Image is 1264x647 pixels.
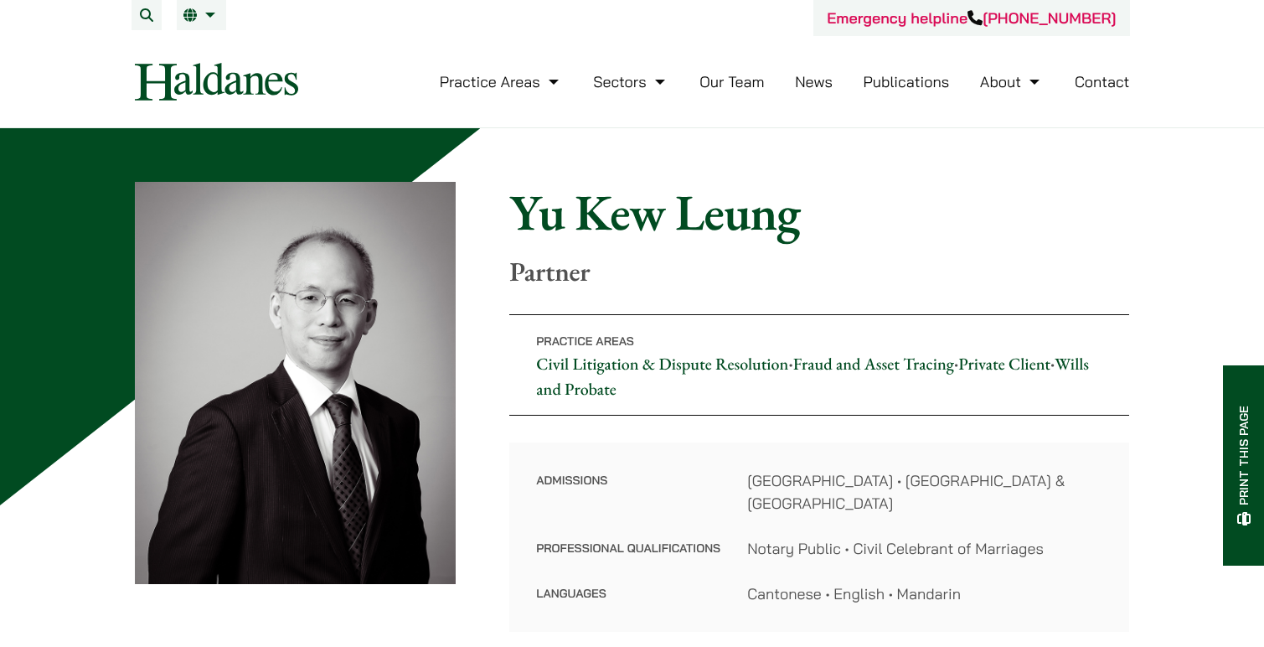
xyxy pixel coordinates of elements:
[509,182,1129,242] h1: Yu Kew Leung
[980,72,1044,91] a: About
[536,334,634,349] span: Practice Areas
[593,72,668,91] a: Sectors
[536,353,788,375] a: Civil Litigation & Dispute Resolution
[795,72,833,91] a: News
[536,537,720,582] dt: Professional Qualifications
[747,537,1102,560] dd: Notary Public • Civil Celebrant of Marriages
[864,72,950,91] a: Publications
[958,353,1050,375] a: Private Client
[793,353,954,375] a: Fraud and Asset Tracing
[183,8,219,22] a: EN
[536,469,720,537] dt: Admissions
[536,582,720,605] dt: Languages
[827,8,1116,28] a: Emergency helpline[PHONE_NUMBER]
[509,256,1129,287] p: Partner
[747,582,1102,605] dd: Cantonese • English • Mandarin
[747,469,1102,515] dd: [GEOGRAPHIC_DATA] • [GEOGRAPHIC_DATA] & [GEOGRAPHIC_DATA]
[135,63,298,101] img: Logo of Haldanes
[699,72,764,91] a: Our Team
[1075,72,1130,91] a: Contact
[509,314,1129,416] p: • • •
[440,72,563,91] a: Practice Areas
